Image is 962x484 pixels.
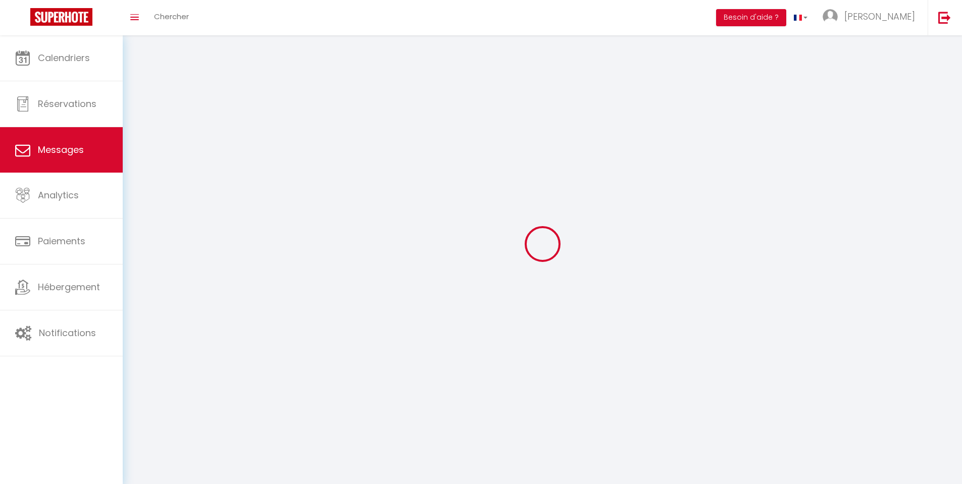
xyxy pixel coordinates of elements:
[38,281,100,293] span: Hébergement
[30,8,92,26] img: Super Booking
[844,10,915,23] span: [PERSON_NAME]
[39,327,96,339] span: Notifications
[938,11,951,24] img: logout
[716,9,786,26] button: Besoin d'aide ?
[154,11,189,22] span: Chercher
[823,9,838,24] img: ...
[38,235,85,247] span: Paiements
[38,143,84,156] span: Messages
[38,189,79,201] span: Analytics
[38,51,90,64] span: Calendriers
[38,97,96,110] span: Réservations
